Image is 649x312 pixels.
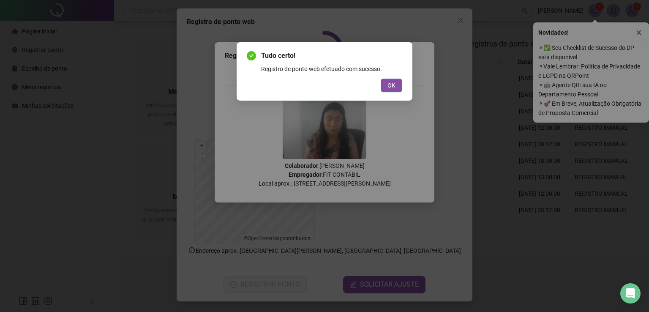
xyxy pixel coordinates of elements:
span: Tudo certo! [261,51,402,61]
div: Open Intercom Messenger [620,283,641,304]
span: check-circle [247,51,256,60]
button: OK [381,79,402,92]
span: OK [387,81,395,90]
div: Registro de ponto web efetuado com sucesso. [261,64,402,74]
